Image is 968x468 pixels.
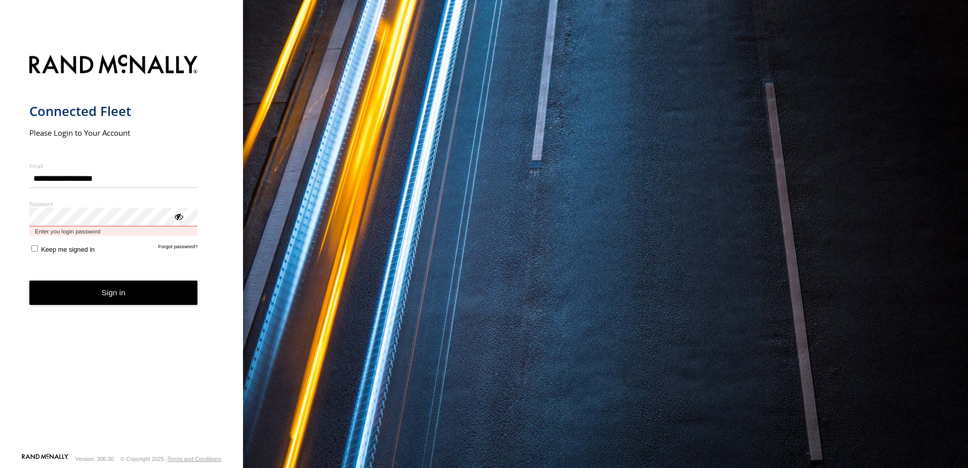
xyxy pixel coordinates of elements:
[168,456,221,462] a: Terms and Conditions
[31,245,38,252] input: Keep me signed in
[120,456,221,462] div: © Copyright 2025 -
[29,128,198,138] h2: Please Login to Your Account
[29,53,198,79] img: Rand McNally
[41,246,95,253] span: Keep me signed in
[29,49,214,453] form: main
[158,244,198,253] a: Forgot password?
[173,211,183,221] div: ViewPassword
[29,162,198,170] label: Email
[29,281,198,305] button: Sign in
[29,103,198,120] h1: Connected Fleet
[22,454,68,464] a: Visit our Website
[29,200,198,208] label: Password
[29,226,198,236] span: Enter you login password
[75,456,114,462] div: Version: 306.00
